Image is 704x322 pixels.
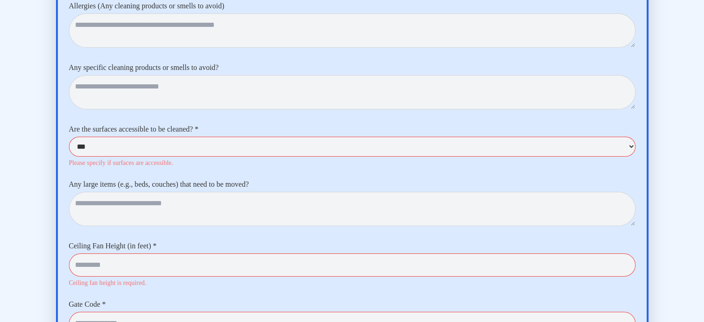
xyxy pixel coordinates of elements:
label: Gate Code * [69,299,635,310]
label: Any large items (e.g., beds, couches) that need to be moved? [69,179,635,190]
label: Any specific cleaning products or smells to avoid? [69,62,635,73]
label: Allergies (Any cleaning products or smells to avoid) [69,0,635,12]
label: Ceiling Fan Height (in feet) * [69,240,635,252]
label: Are the surfaces accessible to be cleaned? * [69,124,635,135]
p: Ceiling fan height is required. [69,278,635,288]
p: Please specify if surfaces are accessible. [69,158,635,168]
